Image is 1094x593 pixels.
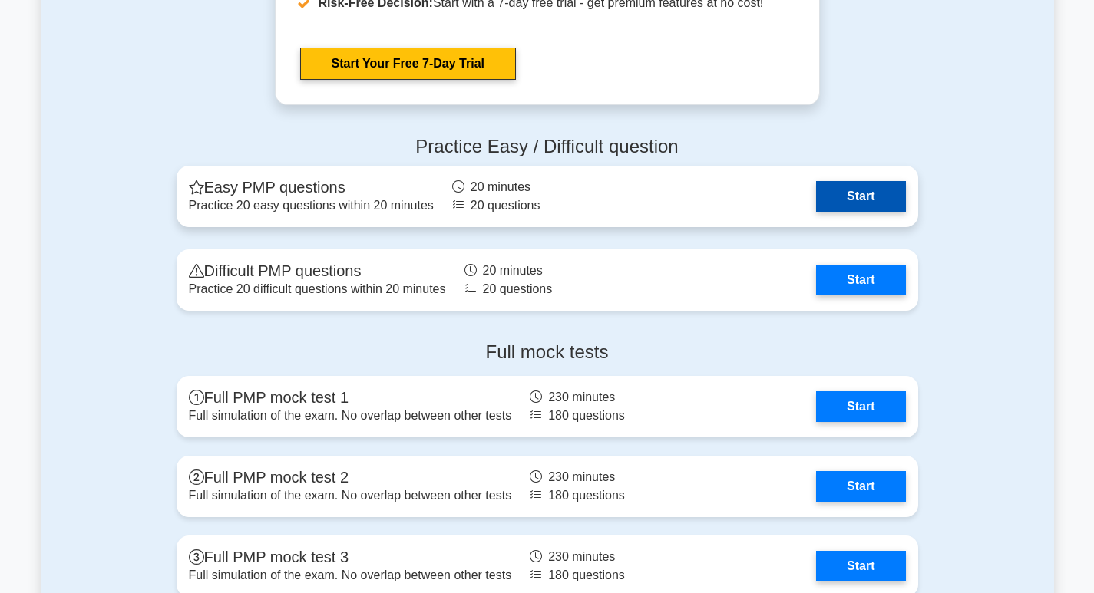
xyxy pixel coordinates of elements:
a: Start [816,471,905,502]
a: Start [816,551,905,581]
h4: Full mock tests [177,341,918,364]
h4: Practice Easy / Difficult question [177,136,918,158]
a: Start [816,391,905,422]
a: Start [816,181,905,212]
a: Start Your Free 7-Day Trial [300,48,516,80]
a: Start [816,265,905,295]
